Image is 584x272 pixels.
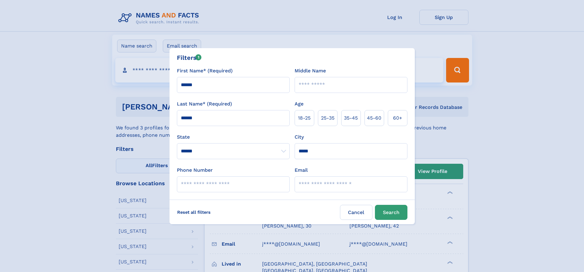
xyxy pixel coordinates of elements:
span: 45‑60 [367,114,381,122]
label: Reset all filters [173,205,215,220]
label: Cancel [340,205,372,220]
label: Phone Number [177,167,213,174]
span: 35‑45 [344,114,358,122]
span: 18‑25 [298,114,311,122]
label: Age [295,100,303,108]
label: Email [295,167,308,174]
button: Search [375,205,407,220]
label: Last Name* (Required) [177,100,232,108]
span: 25‑35 [321,114,334,122]
label: Middle Name [295,67,326,75]
label: First Name* (Required) [177,67,233,75]
label: State [177,133,290,141]
span: 60+ [393,114,402,122]
label: City [295,133,304,141]
div: Filters [177,53,202,62]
